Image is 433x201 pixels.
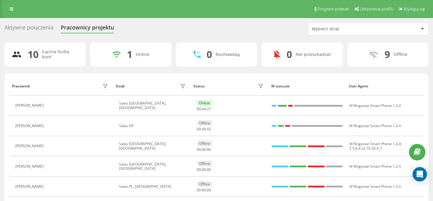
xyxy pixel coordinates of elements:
[197,168,211,172] div: : :
[349,141,401,146] span: M Ringostat Smart Phone 1.2.4
[5,24,54,34] div: Aktywne połączenia
[202,147,206,152] span: 00
[119,142,187,151] div: Sales [GEOGRAPHIC_DATA], [GEOGRAPHIC_DATA]
[202,187,206,193] span: 00
[197,161,213,166] div: Offline
[197,127,211,131] div: : :
[197,107,211,111] div: : :
[119,162,187,171] div: Sales [GEOGRAPHIC_DATA], [GEOGRAPHIC_DATA]
[193,84,205,88] div: Status
[404,7,425,11] span: Wyloguj się
[197,187,201,193] span: 00
[197,100,212,106] div: Online
[207,147,211,152] span: 00
[197,181,213,187] div: Offline
[202,106,206,111] span: 44
[349,103,401,108] span: M Ringostat Smart Phone 1.2.4
[207,49,212,60] div: 0
[349,123,401,128] span: M Ringostat Smart Phone 1.2.4
[271,84,343,88] div: W statusie
[61,24,114,34] div: Pracownicy projektu
[119,184,187,189] div: Sales PL, [GEOGRAPHIC_DATA]
[207,167,211,172] span: 00
[15,103,45,108] div: [PERSON_NAME]
[349,164,401,169] span: M Ringostat Smart Phone 1.2.4
[207,126,211,132] span: 02
[136,52,149,57] div: Online
[349,184,401,189] span: M Ringostat Smart Phone 1.2.4
[318,7,349,11] span: Program poleceń
[15,124,45,128] div: [PERSON_NAME]
[15,164,45,169] div: [PERSON_NAME]
[197,106,201,111] span: 00
[197,167,201,172] span: 00
[216,52,240,57] div: Rozmawiają
[360,7,394,11] span: Ustawienia profilu
[42,49,78,59] div: Łączna liczba kont
[349,84,421,88] div: User Agent
[127,49,132,60] div: 1
[207,187,211,193] span: 00
[197,126,201,132] span: 00
[349,146,382,151] span: Z 5.6.4 v2.10.20.4_1
[28,49,38,60] div: 10
[197,148,211,152] div: : :
[413,167,427,181] div: Open Intercom Messenger
[287,49,292,60] div: 0
[312,26,384,32] div: Wybierz dział
[202,167,206,172] span: 00
[15,184,45,189] div: [PERSON_NAME]
[207,106,211,111] span: 27
[394,52,407,57] div: Offline
[296,52,331,57] div: Nie przeszkadzać
[197,188,211,192] div: : :
[385,49,390,60] div: 9
[119,124,187,128] div: Sales DE
[15,144,45,148] div: [PERSON_NAME]
[202,126,206,132] span: 40
[197,141,213,146] div: Offline
[12,84,30,88] div: Pracownik
[197,120,213,126] div: Offline
[197,147,201,152] span: 00
[119,101,187,110] div: Sales [GEOGRAPHIC_DATA], [GEOGRAPHIC_DATA]
[116,84,124,88] div: Dział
